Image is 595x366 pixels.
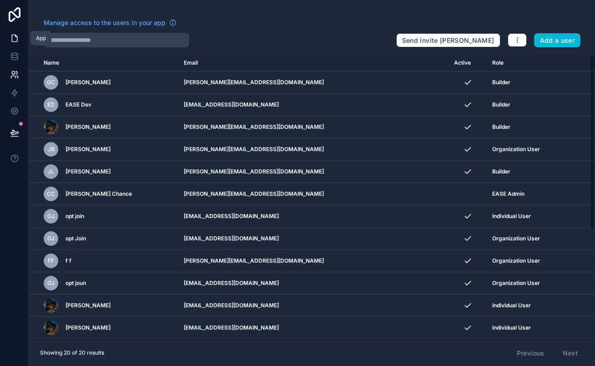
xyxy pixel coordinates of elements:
[178,317,449,339] td: [EMAIL_ADDRESS][DOMAIN_NAME]
[178,228,449,250] td: [EMAIL_ADDRESS][DOMAIN_NAME]
[47,280,55,287] span: oj
[66,324,111,331] span: [PERSON_NAME]
[178,339,449,361] td: [EMAIL_ADDRESS][DOMAIN_NAME]
[492,190,524,198] span: EASE Admin
[66,79,111,86] span: [PERSON_NAME]
[178,116,449,138] td: [PERSON_NAME][EMAIL_ADDRESS][DOMAIN_NAME]
[492,79,510,86] span: Builder
[178,250,449,272] td: [PERSON_NAME][EMAIL_ADDRESS][DOMAIN_NAME]
[29,55,178,71] th: Name
[66,168,111,175] span: [PERSON_NAME]
[492,302,531,309] span: Individual User
[29,55,595,340] div: scrollable content
[178,71,449,94] td: [PERSON_NAME][EMAIL_ADDRESS][DOMAIN_NAME]
[492,168,510,175] span: Builder
[66,123,111,131] span: [PERSON_NAME]
[66,190,132,198] span: [PERSON_NAME] Chance
[40,349,104,356] span: Showing 20 of 20 results
[492,101,510,108] span: Builder
[178,295,449,317] td: [EMAIL_ADDRESS][DOMAIN_NAME]
[47,213,55,220] span: oj
[66,257,71,264] span: f f
[48,146,55,153] span: JB
[487,55,568,71] th: Role
[492,280,540,287] span: Organization User
[66,235,86,242] span: opt Join
[178,161,449,183] td: [PERSON_NAME][EMAIL_ADDRESS][DOMAIN_NAME]
[178,55,449,71] th: Email
[47,101,55,108] span: ED
[178,138,449,161] td: [PERSON_NAME][EMAIL_ADDRESS][DOMAIN_NAME]
[178,272,449,295] td: [EMAIL_ADDRESS][DOMAIN_NAME]
[48,168,54,175] span: JL
[48,257,54,264] span: ff
[178,94,449,116] td: [EMAIL_ADDRESS][DOMAIN_NAME]
[396,33,500,48] button: Send invite [PERSON_NAME]
[66,213,84,220] span: opt join
[66,302,111,309] span: [PERSON_NAME]
[178,183,449,205] td: [PERSON_NAME][EMAIL_ADDRESS][DOMAIN_NAME]
[44,18,166,27] span: Manage access to the users in your app
[534,33,581,48] button: Add a user
[178,205,449,228] td: [EMAIL_ADDRESS][DOMAIN_NAME]
[449,55,487,71] th: Active
[47,79,55,86] span: GC
[492,257,540,264] span: Organization User
[492,235,540,242] span: Organization User
[492,324,531,331] span: Individual User
[492,123,510,131] span: Builder
[66,146,111,153] span: [PERSON_NAME]
[66,101,91,108] span: EASE Dev
[36,35,46,42] div: App
[492,213,531,220] span: Individual User
[47,190,55,198] span: CC
[44,18,176,27] a: Manage access to the users in your app
[47,235,55,242] span: oJ
[66,280,86,287] span: opt joun
[492,146,540,153] span: Organization User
